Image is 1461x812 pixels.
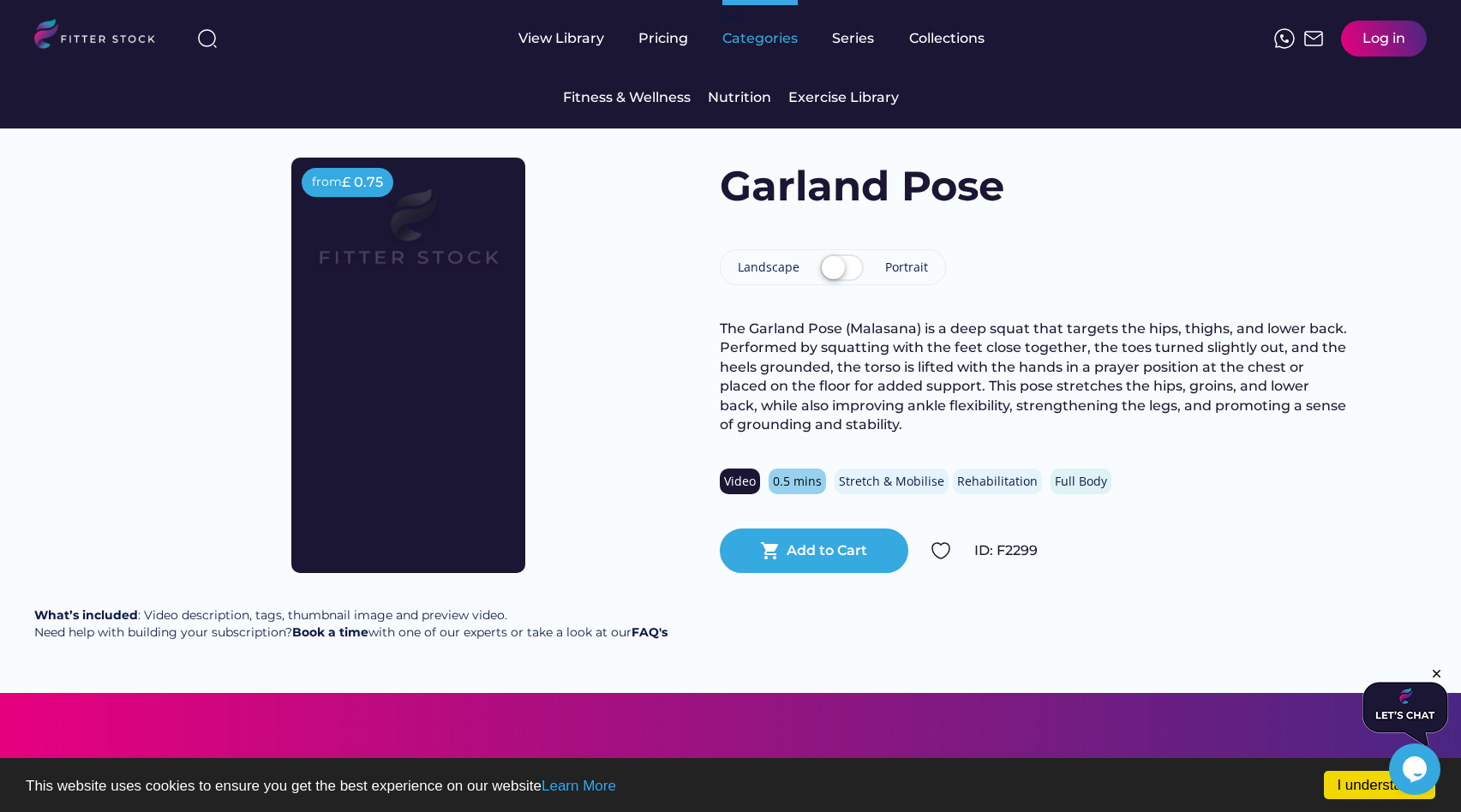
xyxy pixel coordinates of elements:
[957,473,1038,490] div: Rehabilitation
[885,259,928,276] div: Portrait
[760,540,781,561] button: shopping_cart
[1362,29,1405,48] div: Log in
[34,19,170,54] img: LOGO.svg
[722,9,745,26] div: fvck
[1324,771,1435,799] a: I understand!
[34,607,138,623] strong: What’s included
[563,88,691,107] div: Fitness & Wellness
[197,28,218,49] img: search-normal%203.svg
[708,88,771,107] div: Nutrition
[832,29,875,48] div: Series
[632,624,668,640] a: FAQ's
[720,319,1348,434] div: The Garland Pose (Malasana) is a deep squat that targets the hips, thighs, and lower back. Perfor...
[542,778,616,794] a: Learn More
[1055,473,1107,490] div: Full Body
[312,174,342,191] div: from
[787,541,867,560] div: Add to Cart
[720,158,1004,215] h1: Garland Pose
[1274,28,1295,49] img: meteor-icons_whatsapp%20%281%29.svg
[638,29,688,48] div: Pricing
[738,259,799,276] div: Landscape
[288,158,528,318] img: Frame%2079%20%281%29.svg
[722,29,798,48] div: Categories
[724,473,756,490] div: Video
[773,473,822,490] div: 0.5 mins
[342,173,383,192] div: £ 0.75
[788,88,899,107] div: Exercise Library
[909,29,985,48] div: Collections
[1389,743,1444,795] iframe: chat widget
[839,473,944,490] div: Stretch & Mobilise
[931,540,951,561] img: Group%201000002324.svg
[26,779,1435,793] p: This website uses cookies to ensure you get the best experience on our website
[34,607,668,641] div: : Video description, tags, thumbnail image and preview video. Need help with building your subscr...
[1303,28,1324,49] img: Frame%2051.svg
[974,541,1348,560] div: ID: F2299
[292,624,368,640] a: Book a time
[1362,666,1448,745] iframe: chat widget
[518,29,604,48] div: View Library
